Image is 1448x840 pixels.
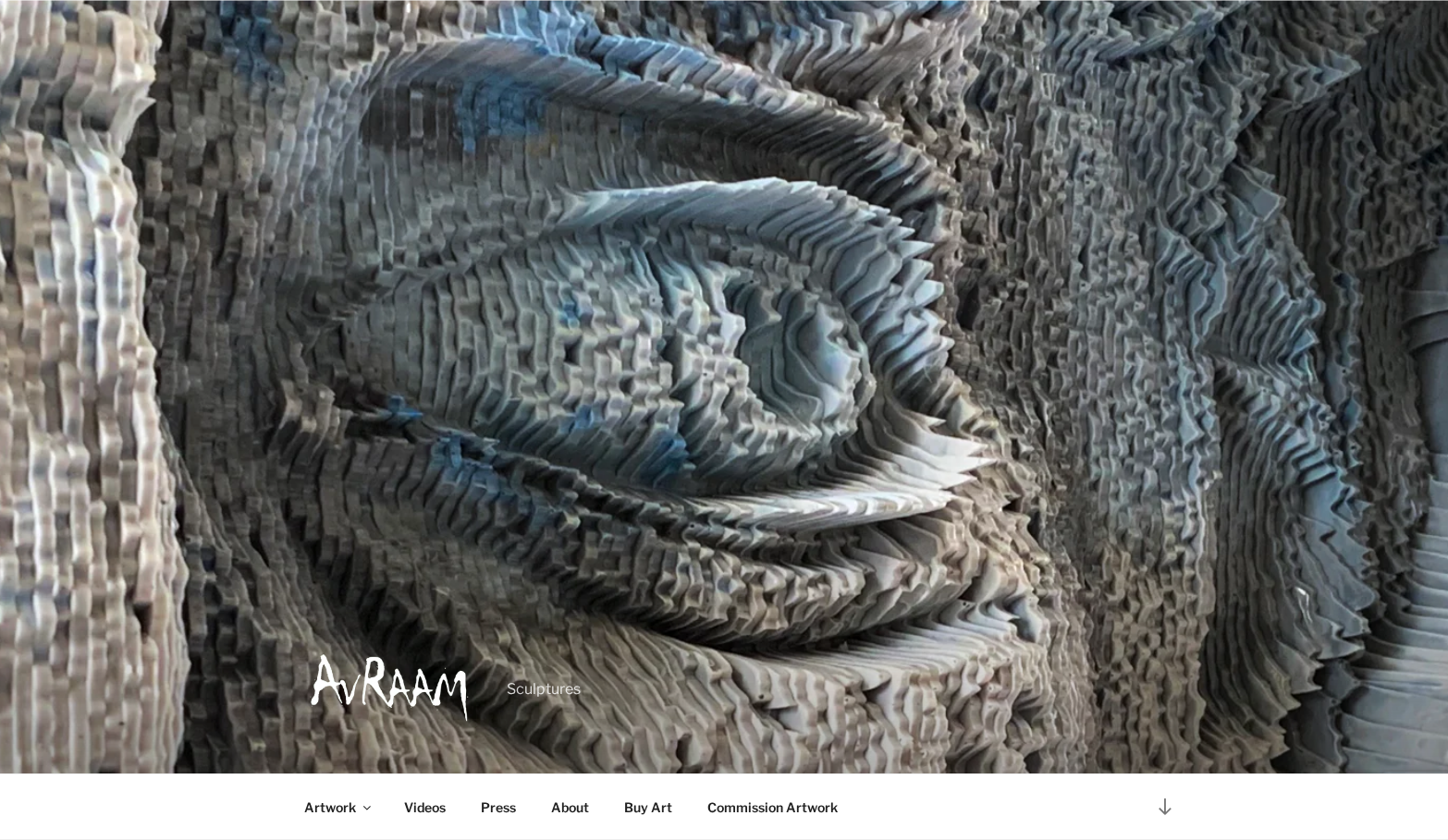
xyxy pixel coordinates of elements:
[288,785,1160,830] nav: Top Menu
[288,785,385,830] a: Artwork
[534,785,605,830] a: About
[691,785,853,830] a: Commission Artwork
[387,785,461,830] a: Videos
[607,785,688,830] a: Buy Art
[507,678,581,700] p: Sculptures
[464,785,532,830] a: Press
